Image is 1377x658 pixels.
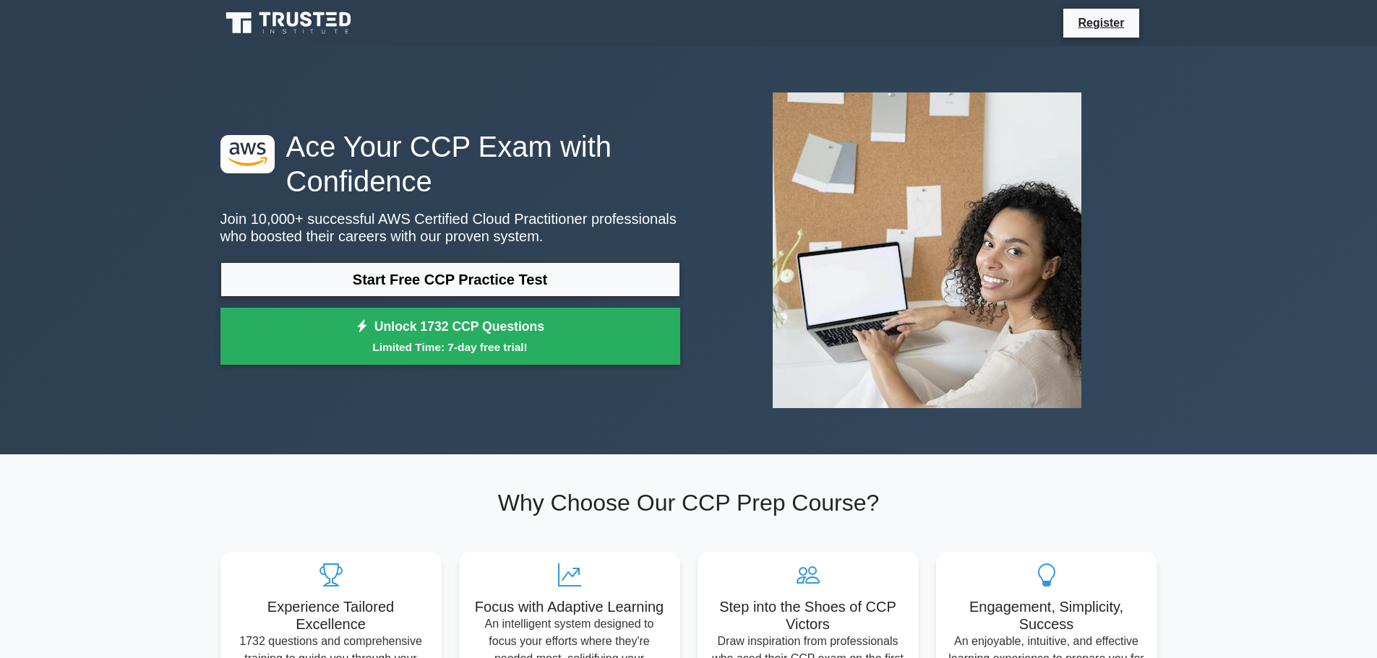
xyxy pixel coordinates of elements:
a: Start Free CCP Practice Test [220,262,680,297]
h1: Ace Your CCP Exam with Confidence [220,129,680,199]
small: Limited Time: 7-day free trial! [239,339,662,355]
p: Join 10,000+ successful AWS Certified Cloud Practitioner professionals who boosted their careers ... [220,210,680,245]
h2: Why Choose Our CCP Prep Course? [220,489,1157,516]
h5: Step into the Shoes of CCP Victors [709,598,907,633]
h5: Engagement, Simplicity, Success [948,598,1146,633]
a: Register [1069,14,1133,32]
h5: Experience Tailored Excellence [232,598,430,633]
h5: Focus with Adaptive Learning [471,598,669,615]
a: Unlock 1732 CCP QuestionsLimited Time: 7-day free trial! [220,308,680,365]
